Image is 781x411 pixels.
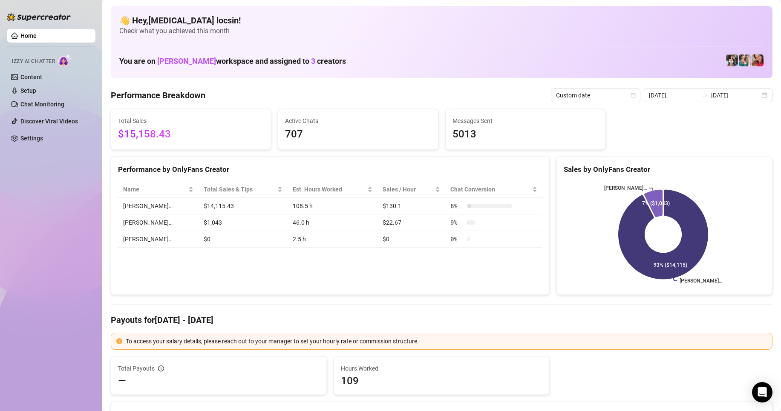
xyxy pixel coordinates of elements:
span: 9 % [450,218,464,227]
td: $0 [199,231,288,248]
span: $15,158.43 [118,126,264,143]
img: AI Chatter [58,54,72,66]
span: swap-right [701,92,708,99]
text: [PERSON_NAME]… [604,185,647,191]
span: Name [123,185,187,194]
span: Total Sales & Tips [204,185,276,194]
img: Katy [726,54,738,66]
span: exclamation-circle [116,338,122,344]
span: calendar [631,93,636,98]
td: [PERSON_NAME]… [118,198,199,214]
text: [PERSON_NAME]… [680,278,722,284]
span: Messages Sent [452,116,598,126]
span: Check what you achieved this month [119,26,764,36]
td: [PERSON_NAME]… [118,214,199,231]
a: Setup [20,87,36,94]
td: $22.67 [378,214,445,231]
td: $130.1 [378,198,445,214]
td: $1,043 [199,214,288,231]
td: $14,115.43 [199,198,288,214]
th: Total Sales & Tips [199,181,288,198]
span: Active Chats [285,116,431,126]
span: 707 [285,126,431,143]
a: Content [20,74,42,80]
th: Chat Conversion [445,181,542,198]
a: Settings [20,135,43,142]
span: Custom date [556,89,635,102]
h4: Performance Breakdown [111,89,205,101]
span: Total Sales [118,116,264,126]
span: 3 [311,57,315,66]
td: 108.5 h [288,198,378,214]
th: Sales / Hour [378,181,445,198]
img: Zaddy [739,54,751,66]
h4: Payouts for [DATE] - [DATE] [111,314,772,326]
h1: You are on workspace and assigned to creators [119,57,346,66]
td: 46.0 h [288,214,378,231]
span: Izzy AI Chatter [12,57,55,66]
td: [PERSON_NAME]… [118,231,199,248]
div: Open Intercom Messenger [752,382,772,402]
h4: 👋 Hey, [MEDICAL_DATA] locsin ! [119,14,764,26]
div: Sales by OnlyFans Creator [564,164,765,175]
div: Est. Hours Worked [293,185,366,194]
input: End date [711,91,760,100]
td: 2.5 h [288,231,378,248]
span: Chat Conversion [450,185,530,194]
span: — [118,374,126,388]
img: Vanessa [752,54,764,66]
td: $0 [378,231,445,248]
span: Total Payouts [118,364,155,373]
img: logo-BBDzfeDw.svg [7,13,71,21]
span: to [701,92,708,99]
span: info-circle [158,365,164,371]
a: Discover Viral Videos [20,118,78,125]
div: To access your salary details, please reach out to your manager to set your hourly rate or commis... [126,337,767,346]
th: Name [118,181,199,198]
a: Chat Monitoring [20,101,64,108]
span: 109 [341,374,542,388]
span: 8 % [450,201,464,211]
span: 0 % [450,234,464,244]
span: [PERSON_NAME] [157,57,216,66]
span: 5013 [452,126,598,143]
span: Hours Worked [341,364,542,373]
div: Performance by OnlyFans Creator [118,164,542,175]
a: Home [20,32,37,39]
input: Start date [649,91,697,100]
span: Sales / Hour [383,185,433,194]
